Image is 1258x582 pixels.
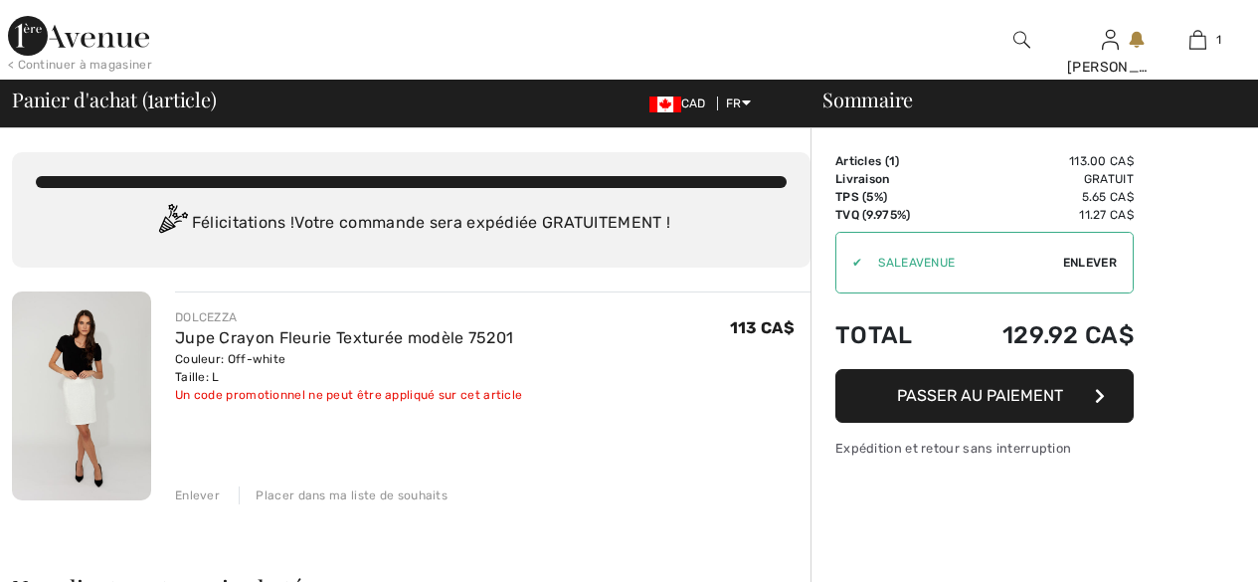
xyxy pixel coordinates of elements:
[152,204,192,244] img: Congratulation2.svg
[946,188,1134,206] td: 5.65 CA$
[1102,28,1119,52] img: Mes infos
[8,56,152,74] div: < Continuer à magasiner
[730,318,795,337] span: 113 CA$
[12,90,217,109] span: Panier d'achat ( article)
[1067,57,1154,78] div: [PERSON_NAME]
[175,350,522,386] div: Couleur: Off-white Taille: L
[835,170,946,188] td: Livraison
[175,308,522,326] div: DOLCEZZA
[1189,28,1206,52] img: Mon panier
[36,204,787,244] div: Félicitations ! Votre commande sera expédiée GRATUITEMENT !
[946,206,1134,224] td: 11.27 CA$
[726,97,751,110] span: FR
[1216,31,1221,49] span: 1
[946,170,1134,188] td: Gratuit
[835,439,1134,458] div: Expédition et retour sans interruption
[147,85,154,110] span: 1
[835,152,946,170] td: Articles ( )
[175,328,513,347] a: Jupe Crayon Fleurie Texturée modèle 75201
[862,233,1063,292] input: Code promo
[1102,30,1119,49] a: Se connecter
[889,154,895,168] span: 1
[946,301,1134,369] td: 129.92 CA$
[835,301,946,369] td: Total
[175,486,220,504] div: Enlever
[239,486,448,504] div: Placer dans ma liste de souhaits
[897,386,1063,405] span: Passer au paiement
[12,291,151,500] img: Jupe Crayon Fleurie Texturée modèle 75201
[8,16,149,56] img: 1ère Avenue
[799,90,1246,109] div: Sommaire
[836,254,862,272] div: ✔
[649,97,681,112] img: Canadian Dollar
[1155,28,1241,52] a: 1
[835,369,1134,423] button: Passer au paiement
[175,386,522,404] div: Un code promotionnel ne peut être appliqué sur cet article
[835,206,946,224] td: TVQ (9.975%)
[1013,28,1030,52] img: recherche
[1063,254,1117,272] span: Enlever
[835,188,946,206] td: TPS (5%)
[649,97,714,110] span: CAD
[946,152,1134,170] td: 113.00 CA$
